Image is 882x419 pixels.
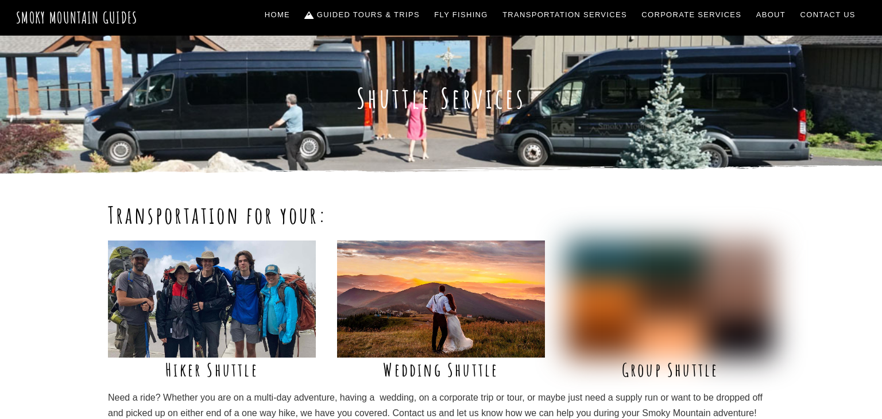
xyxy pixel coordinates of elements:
[108,358,316,382] h2: Hiker Shuttle
[260,3,295,27] a: Home
[752,3,790,27] a: About
[566,358,774,382] h2: Group Shuttle
[108,240,316,358] img: smokymountainguides.com-hiker_shuttles
[566,240,774,358] img: smokymountainguides.com-shuttle_wedding_corporate_transporation-1006
[300,3,424,27] a: Guided Tours & Trips
[498,3,631,27] a: Transportation Services
[337,358,545,382] h2: Wedding Shuttle
[337,240,545,358] img: mountain_top_wedding_stock01_675
[108,200,328,230] strong: Transportation for your:
[16,8,138,27] a: Smoky Mountain Guides
[430,3,493,27] a: Fly Fishing
[108,82,774,115] h1: Shuttle Services
[796,3,860,27] a: Contact Us
[637,3,746,27] a: Corporate Services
